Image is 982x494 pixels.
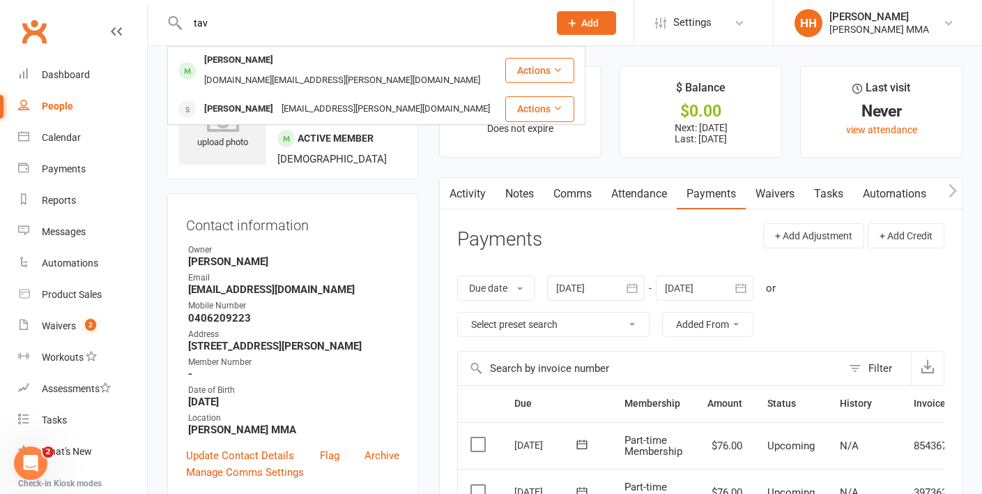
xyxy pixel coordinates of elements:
div: HH [795,9,822,37]
a: Update Contact Details [186,447,294,464]
div: Assessments [42,383,111,394]
a: Archive [365,447,399,464]
a: Waivers [746,178,804,210]
a: Manage Comms Settings [186,464,304,481]
div: People [42,100,73,112]
th: Amount [695,386,755,421]
button: Actions [505,58,574,83]
strong: [DATE] [188,396,399,408]
span: 2 [85,319,96,331]
a: Payments [677,178,746,210]
a: What's New [18,436,147,467]
div: [PERSON_NAME] [829,10,929,23]
div: Last visit [852,79,910,104]
button: Actions [505,96,574,121]
a: Tasks [18,405,147,436]
div: Workouts [42,352,84,363]
strong: [EMAIL_ADDRESS][DOMAIN_NAME] [188,283,399,296]
span: Does not expire [487,123,553,134]
span: Settings [673,7,712,38]
strong: [PERSON_NAME] MMA [188,424,399,436]
input: Search... [183,13,539,33]
div: Date of Birth [188,384,399,397]
a: Messages [18,216,147,248]
a: Dashboard [18,59,147,91]
a: Activity [440,178,496,210]
a: Comms [544,178,601,210]
span: N/A [840,440,859,452]
span: Upcoming [767,440,815,452]
a: Notes [496,178,544,210]
div: What's New [42,446,92,457]
strong: [PERSON_NAME] [188,255,399,268]
h3: Contact information [186,212,399,233]
a: Tasks [804,178,853,210]
div: Tasks [42,414,67,426]
div: Automations [42,257,98,269]
iframe: Intercom live chat [14,447,47,480]
a: People [18,91,147,122]
div: [PERSON_NAME] [200,50,277,70]
span: 2 [43,447,54,458]
div: Never [813,104,949,119]
th: Due [502,386,612,421]
a: Calendar [18,122,147,154]
th: Status [755,386,827,421]
a: Clubworx [17,14,52,49]
button: Add [557,11,616,35]
h3: Payments [457,229,542,250]
div: Email [188,271,399,285]
div: Member Number [188,356,399,369]
div: Waivers [42,320,76,331]
div: Messages [42,226,86,237]
strong: - [188,368,399,380]
span: Part-time Membership [624,434,682,458]
div: Payments [42,163,86,174]
a: view attendance [846,124,917,135]
button: + Add Credit [868,223,944,248]
div: $0.00 [633,104,769,119]
td: 8543679 [901,422,966,470]
a: Payments [18,154,147,185]
a: Assessments [18,373,147,405]
div: upload photo [179,104,266,150]
input: Search by invoice number [458,352,842,385]
div: or [766,280,776,297]
div: Owner [188,244,399,257]
span: [DEMOGRAPHIC_DATA] [277,153,387,165]
a: Reports [18,185,147,216]
a: Workouts [18,342,147,373]
p: Next: [DATE] Last: [DATE] [633,122,769,144]
div: Dashboard [42,69,90,80]
th: Membership [612,386,695,421]
div: Address [188,328,399,341]
button: + Add Adjustment [763,223,864,248]
div: Mobile Number [188,299,399,313]
div: [PERSON_NAME] [200,99,277,119]
a: Automations [18,248,147,279]
div: $ Balance [676,79,726,104]
div: Product Sales [42,289,102,300]
div: [DOMAIN_NAME][EMAIL_ADDRESS][PERSON_NAME][DOMAIN_NAME] [200,70,484,91]
th: History [827,386,901,421]
th: Invoice # [901,386,966,421]
div: Location [188,412,399,425]
span: Active member [298,133,374,144]
strong: 0406209223 [188,312,399,324]
div: Reports [42,195,76,206]
button: Added From [662,312,753,337]
div: Filter [868,360,892,377]
a: Flag [320,447,339,464]
a: Automations [853,178,936,210]
div: Calendar [42,132,81,143]
a: Product Sales [18,279,147,310]
strong: [STREET_ADDRESS][PERSON_NAME] [188,340,399,352]
span: Add [581,17,599,29]
div: [EMAIL_ADDRESS][PERSON_NAME][DOMAIN_NAME] [277,99,494,119]
button: Due date [457,276,535,301]
button: Filter [842,352,911,385]
a: Waivers 2 [18,310,147,342]
td: $76.00 [695,422,755,470]
div: [PERSON_NAME] MMA [829,23,929,36]
div: [DATE] [514,434,578,456]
